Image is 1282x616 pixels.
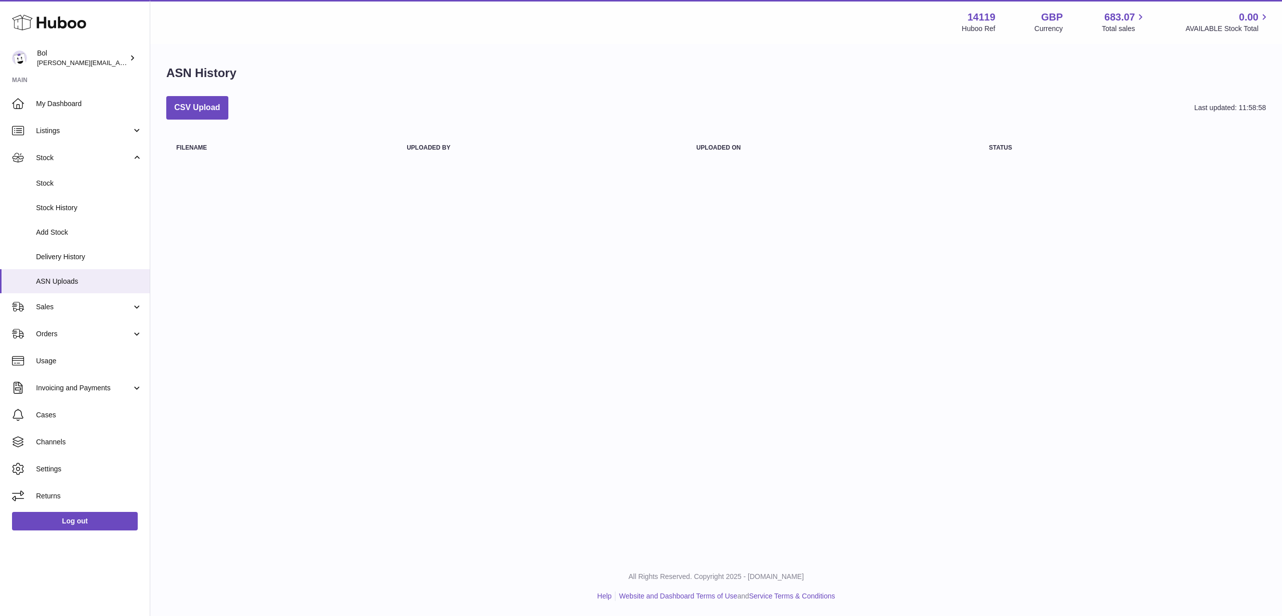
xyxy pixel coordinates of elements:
span: Add Stock [36,228,142,237]
span: Stock [36,153,132,163]
span: Sales [36,302,132,312]
a: Log out [12,512,138,530]
span: Cases [36,410,142,420]
span: Stock [36,179,142,188]
span: Settings [36,464,142,474]
span: Usage [36,356,142,366]
span: Orders [36,329,132,339]
th: Uploaded on [686,135,979,161]
span: AVAILABLE Stock Total [1185,24,1270,34]
span: Stock History [36,203,142,213]
span: [PERSON_NAME][EMAIL_ADDRESS][PERSON_NAME][DOMAIN_NAME] [37,59,254,67]
span: Invoicing and Payments [36,383,132,393]
th: actions [1175,135,1266,161]
li: and [615,591,835,601]
img: Scott.Sutcliffe@bolfoods.com [12,51,27,66]
span: Delivery History [36,252,142,262]
a: 683.07 Total sales [1102,11,1146,34]
div: Last updated: 11:58:58 [1194,103,1266,113]
th: Uploaded by [397,135,686,161]
th: Status [979,135,1175,161]
h1: ASN History [166,65,236,81]
span: 0.00 [1239,11,1258,24]
a: Help [597,592,612,600]
span: Total sales [1102,24,1146,34]
span: Channels [36,437,142,447]
span: My Dashboard [36,99,142,109]
p: All Rights Reserved. Copyright 2025 - [DOMAIN_NAME] [158,572,1274,581]
span: ASN Uploads [36,277,142,286]
strong: 14119 [968,11,996,24]
a: Service Terms & Conditions [749,592,835,600]
span: Returns [36,491,142,501]
button: CSV Upload [166,96,228,120]
th: Filename [166,135,397,161]
div: Bol [37,49,127,68]
div: Currency [1035,24,1063,34]
strong: GBP [1041,11,1063,24]
a: 0.00 AVAILABLE Stock Total [1185,11,1270,34]
span: 683.07 [1104,11,1135,24]
a: Website and Dashboard Terms of Use [619,592,737,600]
div: Huboo Ref [962,24,996,34]
span: Listings [36,126,132,136]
